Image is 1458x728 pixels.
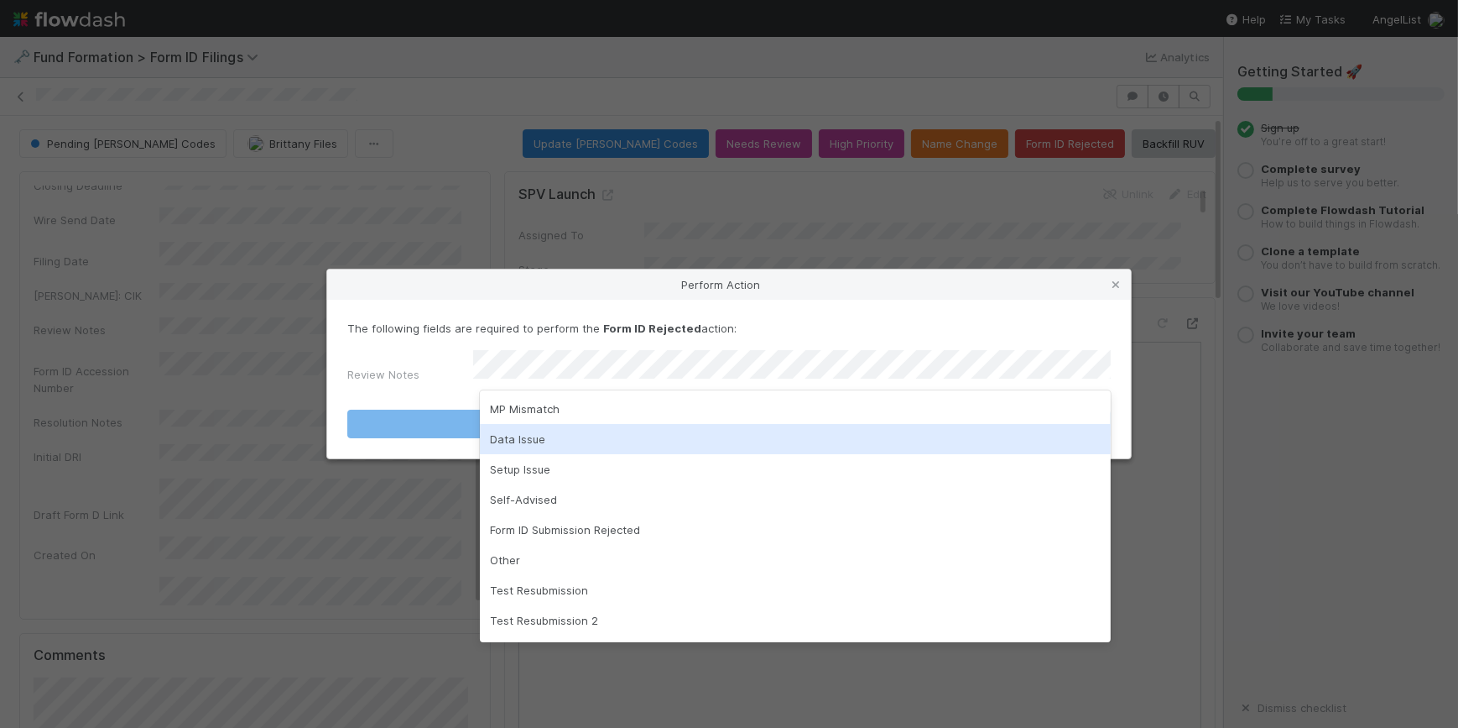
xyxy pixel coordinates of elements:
button: Form ID Rejected [347,410,1111,438]
div: Self-Advised [480,484,1111,515]
div: Form ID Submission Rejected [480,515,1111,545]
div: Test Resubmission 2 [480,605,1111,636]
div: Test Resubmission 3 [480,636,1111,666]
div: Test Resubmission [480,575,1111,605]
strong: Form ID Rejected [603,322,701,335]
p: The following fields are required to perform the action: [347,320,1111,337]
label: Review Notes [347,366,419,383]
div: MP Mismatch [480,394,1111,424]
div: Other [480,545,1111,575]
div: Perform Action [327,270,1131,300]
div: Setup Issue [480,454,1111,484]
div: Data Issue [480,424,1111,454]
